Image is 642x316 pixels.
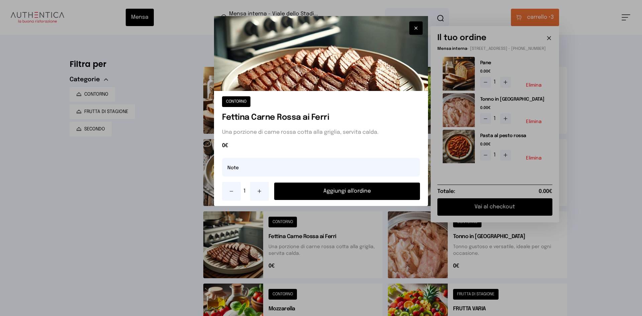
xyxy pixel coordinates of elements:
span: 0€ [222,142,420,150]
span: 1 [243,187,247,195]
button: Aggiungi all'ordine [274,183,420,200]
p: Una porzione di carne rossa cotta alla griglia, servita calda. [222,128,420,136]
button: CONTORNO [222,96,250,107]
img: Fettina Carne Rossa ai Ferri [214,16,428,91]
h1: Fettina Carne Rossa ai Ferri [222,112,420,123]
